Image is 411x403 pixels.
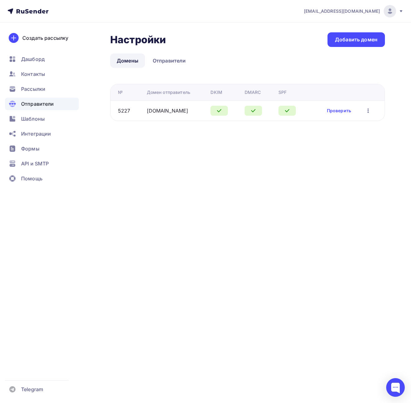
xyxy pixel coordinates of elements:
[110,53,145,68] a: Домены
[304,8,380,14] span: [EMAIL_ADDRESS][DOMAIN_NAME]
[5,113,79,125] a: Шаблоны
[278,89,287,95] div: SPF
[210,89,222,95] div: DKIM
[5,83,79,95] a: Рассылки
[118,89,123,95] div: №
[22,34,68,42] div: Создать рассылку
[21,145,39,152] span: Формы
[147,108,188,114] a: [DOMAIN_NAME]
[21,85,45,93] span: Рассылки
[5,68,79,80] a: Контакты
[5,142,79,155] a: Формы
[304,5,404,17] a: [EMAIL_ADDRESS][DOMAIN_NAME]
[21,100,54,108] span: Отправители
[21,70,45,78] span: Контакты
[146,53,192,68] a: Отправители
[110,34,166,46] h2: Настройки
[327,108,351,114] a: Проверить
[21,386,43,393] span: Telegram
[21,130,51,137] span: Интеграции
[21,115,45,123] span: Шаблоны
[21,55,45,63] span: Дашборд
[5,53,79,65] a: Дашборд
[21,175,43,182] span: Помощь
[335,36,377,43] div: Добавить домен
[118,107,130,114] div: 5227
[147,89,190,95] div: Домен отправитель
[5,98,79,110] a: Отправители
[245,89,261,95] div: DMARC
[21,160,49,167] span: API и SMTP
